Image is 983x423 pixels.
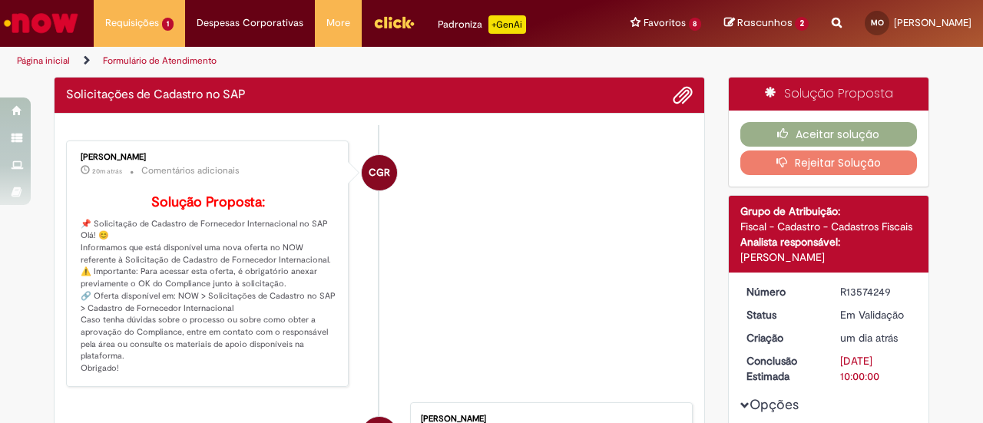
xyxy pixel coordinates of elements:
div: Grupo de Atribuição: [740,203,918,219]
button: Aceitar solução [740,122,918,147]
small: Comentários adicionais [141,164,240,177]
a: Página inicial [17,55,70,67]
div: R13574249 [840,284,912,299]
button: Adicionar anexos [673,85,693,105]
span: 8 [689,18,702,31]
span: Requisições [105,15,159,31]
span: 1 [162,18,174,31]
span: um dia atrás [840,331,898,345]
div: [DATE] 10:00:00 [840,353,912,384]
div: [PERSON_NAME] [740,250,918,265]
p: +GenAi [488,15,526,34]
div: Camila Garcia Rafael [362,155,397,190]
a: Rascunhos [724,16,809,31]
div: Analista responsável: [740,234,918,250]
div: 28/09/2025 19:47:21 [840,330,912,345]
span: 2 [795,17,809,31]
img: click_logo_yellow_360x200.png [373,11,415,34]
div: Padroniza [438,15,526,34]
dt: Status [735,307,829,322]
div: Em Validação [840,307,912,322]
span: Rascunhos [737,15,793,30]
span: More [326,15,350,31]
span: CGR [369,154,390,191]
p: 📌 Solicitação de Cadastro de Fornecedor Internacional no SAP Olá! 😊 Informamos que está disponíve... [81,195,336,375]
b: Solução Proposta: [151,193,265,211]
button: Rejeitar Solução [740,150,918,175]
time: 30/09/2025 09:41:56 [92,167,122,176]
dt: Criação [735,330,829,345]
img: ServiceNow [2,8,81,38]
dt: Número [735,284,829,299]
span: MO [871,18,884,28]
span: Favoritos [644,15,686,31]
span: Despesas Corporativas [197,15,303,31]
dt: Conclusão Estimada [735,353,829,384]
ul: Trilhas de página [12,47,644,75]
div: Fiscal - Cadastro - Cadastros Fiscais [740,219,918,234]
time: 28/09/2025 19:47:21 [840,331,898,345]
a: Formulário de Atendimento [103,55,217,67]
span: 20m atrás [92,167,122,176]
div: [PERSON_NAME] [81,153,336,162]
span: [PERSON_NAME] [894,16,971,29]
h2: Solicitações de Cadastro no SAP Histórico de tíquete [66,88,246,102]
div: Solução Proposta [729,78,929,111]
